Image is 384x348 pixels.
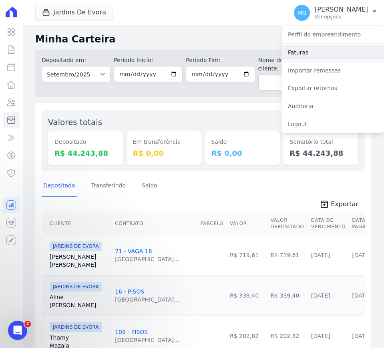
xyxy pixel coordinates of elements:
label: Nome do lote ou cliente: [258,56,327,73]
label: Período Inicío: [114,56,183,64]
td: R$ 719,61 [227,235,267,275]
dd: R$ 44.243,88 [290,148,352,159]
dd: R$ 0,00 [133,148,195,159]
th: Contrato [112,212,197,235]
a: Exportar retornos [281,81,384,95]
div: [GEOGRAPHIC_DATA]... [115,255,179,263]
button: MG [PERSON_NAME] Ver opções [287,2,384,24]
a: Auditoria [281,99,384,113]
dt: Em transferência [133,138,195,146]
label: Valores totais [48,117,102,127]
a: [DATE] [352,292,371,299]
th: Data de Vencimento [308,212,349,235]
dt: Depositado [54,138,117,146]
a: Saldo [140,176,159,197]
a: [PERSON_NAME][PERSON_NAME] [50,253,109,269]
label: Período Fim: [186,56,255,64]
a: Logout [281,117,384,131]
span: JARDINS DE EVORA [50,241,102,251]
i: unarchive [320,199,329,209]
span: JARDINS DE EVORA [50,322,102,332]
a: [DATE] [352,333,371,339]
th: Valor Depositado [267,212,308,235]
a: Depositado [42,176,77,197]
span: JARDINS DE EVORA [50,282,102,292]
td: R$ 719,61 [267,235,308,275]
dd: R$ 0,00 [211,148,274,159]
div: [GEOGRAPHIC_DATA]... [115,336,179,344]
span: Exportar [331,199,358,209]
a: Aline[PERSON_NAME] [50,293,109,309]
a: 109 - PISOS [115,329,148,335]
a: Transferindo [90,176,128,197]
dd: R$ 44.243,88 [54,148,117,159]
a: Importar remessas [281,63,384,78]
button: Jardins De Evora [35,5,113,20]
td: R$ 339,40 [227,275,267,316]
p: [PERSON_NAME] [315,6,368,14]
dt: Saldo [211,138,274,146]
a: Perfil do empreendimento [281,27,384,42]
dt: Somatório total [290,138,352,146]
th: Parcela [197,212,227,235]
a: [DATE] [311,292,330,299]
a: [DATE] [352,252,371,258]
a: [DATE] [311,252,330,258]
h2: Minha Carteira [35,32,371,46]
div: [GEOGRAPHIC_DATA]... [115,296,179,304]
a: unarchive Exportar [313,199,365,211]
a: 71 - VAGA 18 [115,248,152,254]
th: Valor [227,212,267,235]
span: 2 [24,321,31,327]
span: MG [298,10,307,16]
a: Faturas [281,45,384,60]
a: [DATE] [311,333,330,339]
iframe: Intercom live chat [8,321,27,340]
a: 16 - PISOS [115,288,144,295]
label: Depositado em: [42,57,86,63]
td: R$ 339,40 [267,275,308,316]
p: Ver opções [315,14,368,20]
th: Cliente [43,212,112,235]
